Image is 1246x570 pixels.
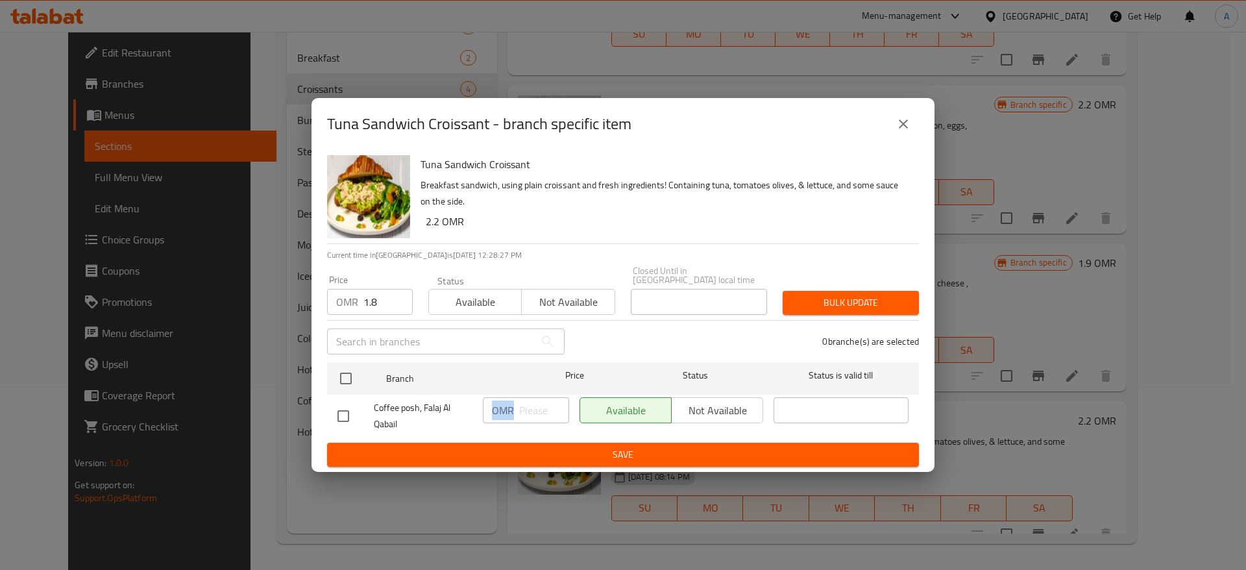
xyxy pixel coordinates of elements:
[434,293,517,312] span: Available
[426,212,909,230] h6: 2.2 OMR
[336,294,358,310] p: OMR
[327,328,535,354] input: Search in branches
[492,403,514,418] p: OMR
[421,177,909,210] p: Breakfast sandwich, using plain croissant and fresh ingredients! Containing tuna, tomatoes olives...
[531,367,618,384] span: Price
[386,371,521,387] span: Branch
[337,447,909,463] span: Save
[783,291,919,315] button: Bulk update
[527,293,609,312] span: Not available
[521,289,615,315] button: Not available
[327,443,919,467] button: Save
[374,400,472,432] span: Coffee posh, Falaj Al Qabail
[327,155,410,238] img: Tuna Sandwich Croissant
[774,367,909,384] span: Status is valid till
[327,249,919,261] p: Current time in [GEOGRAPHIC_DATA] is [DATE] 12:28:27 PM
[888,108,919,140] button: close
[822,335,919,348] p: 0 branche(s) are selected
[628,367,763,384] span: Status
[428,289,522,315] button: Available
[327,114,631,134] h2: Tuna Sandwich Croissant - branch specific item
[519,397,569,423] input: Please enter price
[793,295,909,311] span: Bulk update
[363,289,413,315] input: Please enter price
[421,155,909,173] h6: Tuna Sandwich Croissant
